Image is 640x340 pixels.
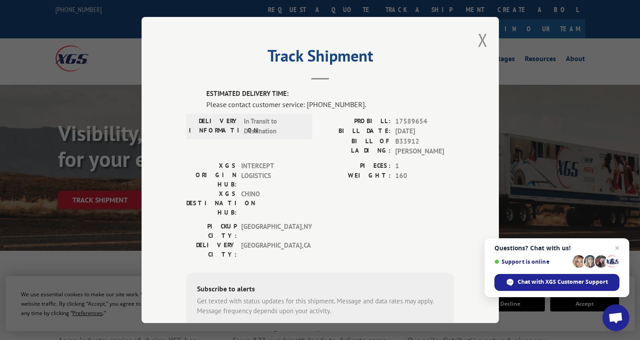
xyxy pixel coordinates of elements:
[244,116,304,137] span: In Transit to Destination
[494,258,569,265] span: Support is online
[186,222,237,240] label: PICKUP CITY:
[518,278,608,286] span: Chat with XGS Customer Support
[197,296,443,316] div: Get texted with status updates for this shipment. Message and data rates may apply. Message frequ...
[612,243,623,253] span: Close chat
[395,161,454,171] span: 1
[320,161,391,171] label: PIECES:
[186,161,237,189] label: XGS ORIGIN HUB:
[206,99,454,110] div: Please contact customer service: [PHONE_NUMBER].
[395,171,454,181] span: 160
[395,126,454,137] span: [DATE]
[241,189,301,217] span: CHINO
[186,240,237,259] label: DELIVERY CITY:
[320,126,391,137] label: BILL DATE:
[395,116,454,127] span: 17589654
[320,137,391,157] label: BILL OF LADING:
[395,137,454,157] span: B33912 [PERSON_NAME]
[241,222,301,240] span: [GEOGRAPHIC_DATA] , NY
[186,189,237,217] label: XGS DESTINATION HUB:
[241,240,301,259] span: [GEOGRAPHIC_DATA] , CA
[494,245,619,252] span: Questions? Chat with us!
[186,50,454,66] h2: Track Shipment
[320,116,391,127] label: PROBILL:
[320,171,391,181] label: WEIGHT:
[197,283,443,296] div: Subscribe to alerts
[494,274,619,291] div: Chat with XGS Customer Support
[206,89,454,99] label: ESTIMATED DELIVERY TIME:
[241,161,301,189] span: INTERCEPT LOGISTICS
[478,28,488,52] button: Close modal
[189,116,239,137] label: DELIVERY INFORMATION:
[602,304,629,331] div: Open chat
